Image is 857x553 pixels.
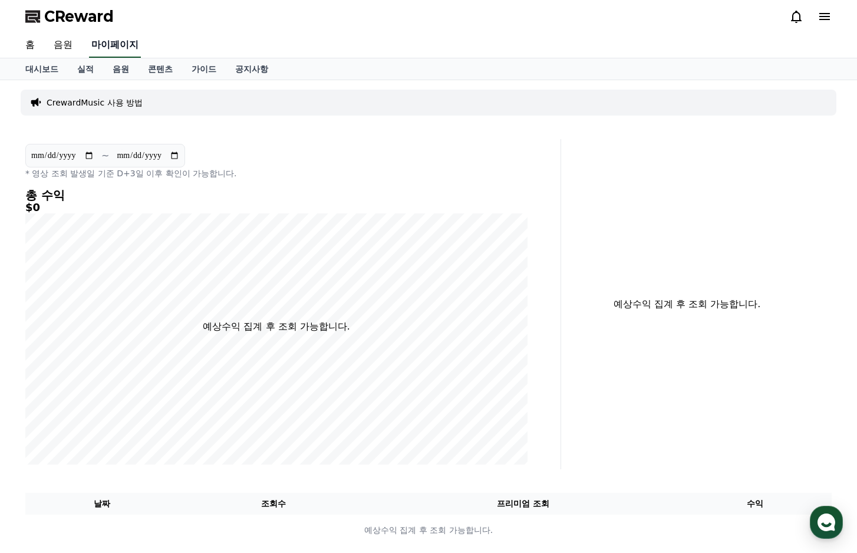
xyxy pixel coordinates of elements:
[37,391,44,401] span: 홈
[678,493,832,515] th: 수익
[68,58,103,80] a: 실적
[25,202,528,213] h5: $0
[47,97,143,108] a: CrewardMusic 사용 방법
[182,58,226,80] a: 가이드
[139,58,182,80] a: 콘텐츠
[25,493,179,515] th: 날짜
[25,167,528,179] p: * 영상 조회 발생일 기준 D+3일 이후 확인이 가능합니다.
[26,524,831,536] p: 예상수익 집계 후 조회 가능합니다.
[203,320,350,334] p: 예상수익 집계 후 조회 가능합니다.
[226,58,278,80] a: 공지사항
[16,58,68,80] a: 대시보드
[78,374,152,403] a: 대화
[103,58,139,80] a: 음원
[571,297,803,311] p: 예상수익 집계 후 조회 가능합니다.
[179,493,368,515] th: 조회수
[25,7,114,26] a: CReward
[101,149,109,163] p: ~
[89,33,141,58] a: 마이페이지
[25,189,528,202] h4: 총 수익
[152,374,226,403] a: 설정
[4,374,78,403] a: 홈
[182,391,196,401] span: 설정
[108,392,122,401] span: 대화
[44,7,114,26] span: CReward
[16,33,44,58] a: 홈
[368,493,678,515] th: 프리미엄 조회
[44,33,82,58] a: 음원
